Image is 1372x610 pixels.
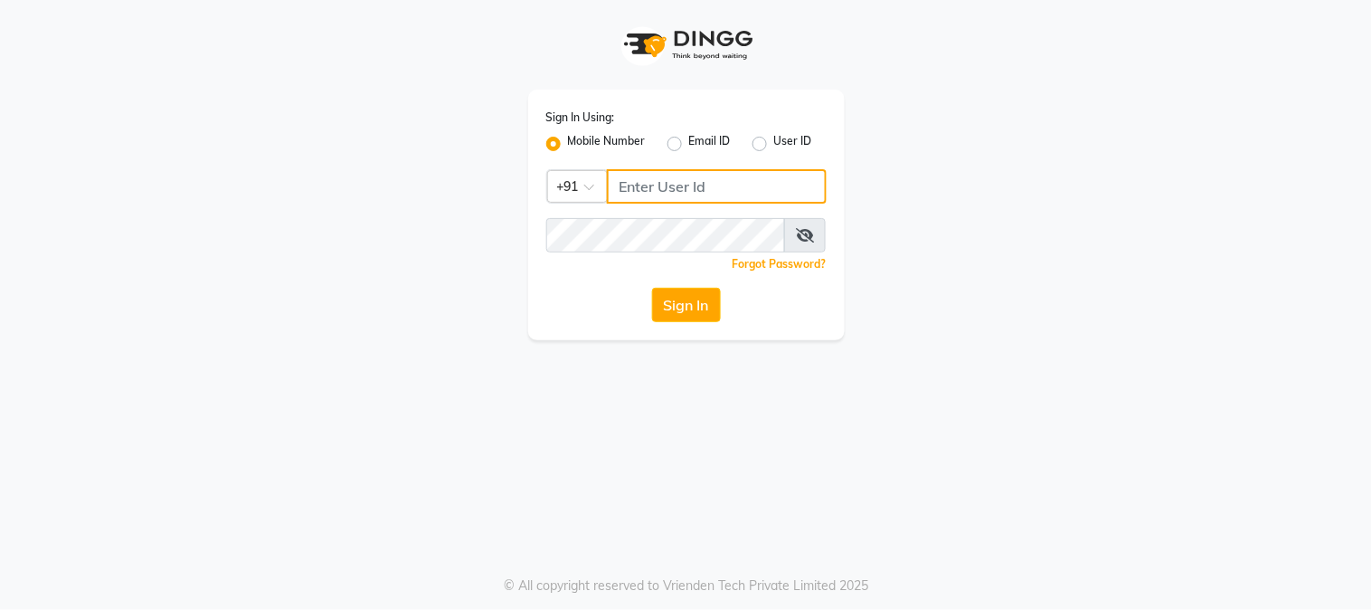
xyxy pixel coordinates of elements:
input: Username [546,218,786,253]
label: Sign In Using: [546,110,615,126]
input: Username [607,169,827,204]
label: Mobile Number [568,133,646,155]
img: logo1.svg [614,18,759,71]
label: Email ID [689,133,731,155]
a: Forgot Password? [733,257,827,271]
button: Sign In [652,288,721,322]
label: User ID [774,133,812,155]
